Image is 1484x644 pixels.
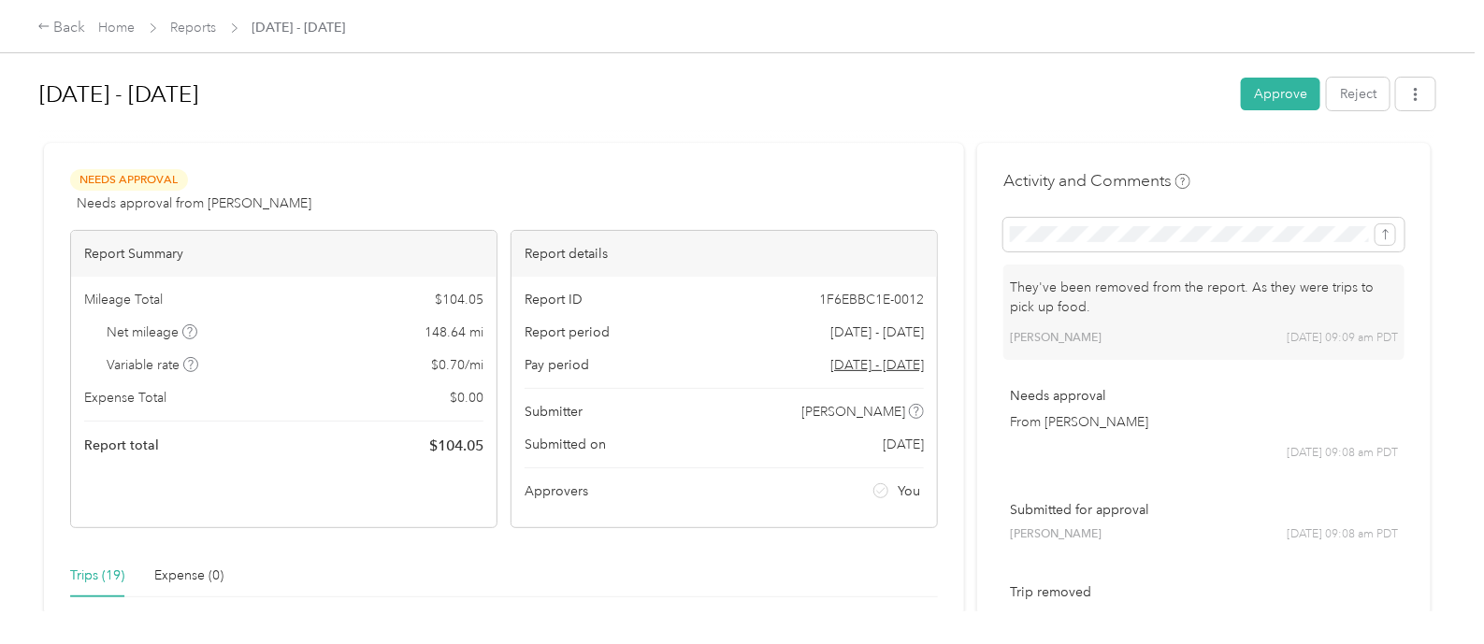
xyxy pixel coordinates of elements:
div: Trips (19) [70,565,124,586]
p: Trip removed [1010,582,1398,602]
span: Needs approval from [PERSON_NAME] [77,193,311,213]
span: Report total [84,436,159,455]
div: Expense (0) [154,565,223,586]
span: Go to pay period [830,355,924,375]
h4: Activity and Comments [1003,169,1190,193]
p: From [PERSON_NAME] [1010,412,1398,432]
span: $ 0.70 / mi [431,355,483,375]
a: Reports [171,20,217,36]
span: $ 104.05 [429,435,483,457]
span: You [899,481,921,501]
span: 1F6EBBC1E-0012 [819,290,924,309]
p: They've been removed from the report. As they were trips to pick up food. [1010,278,1398,317]
span: [PERSON_NAME] [1010,526,1102,543]
span: $ 0.00 [450,388,483,408]
div: Report details [511,231,937,277]
button: Reject [1327,78,1390,110]
span: [DATE] 09:09 am PDT [1287,330,1398,347]
span: Pay period [525,355,589,375]
span: Submitter [525,402,583,422]
a: Home [99,20,136,36]
span: [DATE] 09:08 am PDT [1287,445,1398,462]
span: Report period [525,322,610,342]
span: [PERSON_NAME] [802,402,906,422]
p: Needs approval [1010,386,1398,406]
span: [DATE] - [DATE] [252,18,346,37]
span: Expense Total [84,388,166,408]
p: Submitted for approval [1010,500,1398,520]
span: 148.64 mi [425,322,483,342]
h1: Aug 16 - 31, 2025 [39,72,1228,117]
iframe: Everlance-gr Chat Button Frame [1379,539,1484,644]
span: Submitted on [525,435,606,454]
span: Approvers [525,481,588,501]
span: $ 104.05 [435,290,483,309]
div: Report Summary [71,231,497,277]
span: Report ID [525,290,583,309]
span: [DATE] - [DATE] [830,322,924,342]
span: Net mileage [108,322,198,342]
span: Mileage Total [84,290,163,309]
div: Back [37,17,86,39]
span: [DATE] [883,435,924,454]
span: Needs Approval [70,169,188,191]
span: [DATE] 09:08 am PDT [1287,526,1398,543]
span: [PERSON_NAME] [1010,330,1102,347]
span: Variable rate [108,355,199,375]
button: Approve [1241,78,1320,110]
p: 6.8 mi Trip was removed [1010,608,1398,628]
